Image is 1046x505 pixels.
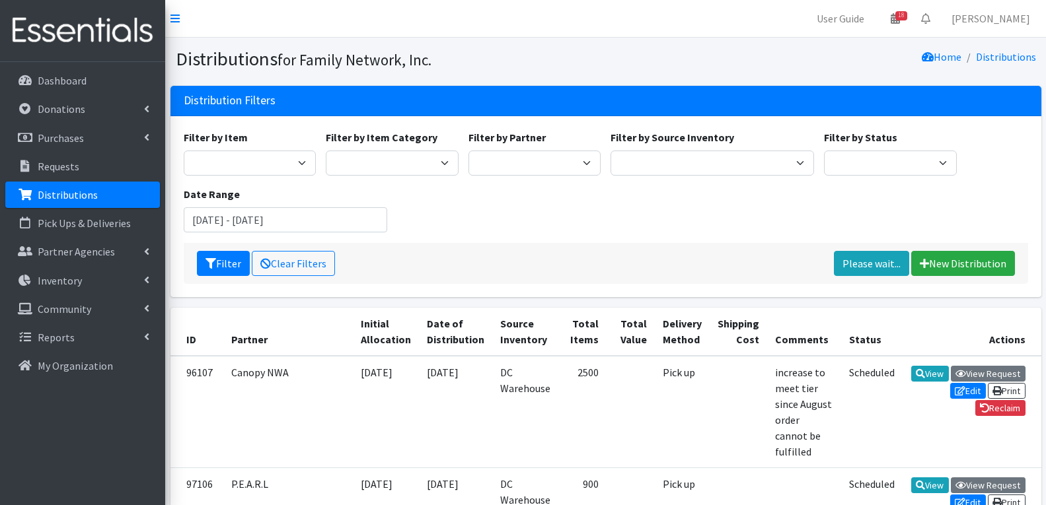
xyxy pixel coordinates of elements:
[988,383,1026,399] a: Print
[5,267,160,294] a: Inventory
[38,274,82,287] p: Inventory
[38,131,84,145] p: Purchases
[767,308,841,356] th: Comments
[558,356,607,468] td: 2500
[5,210,160,236] a: Pick Ups & Deliveries
[468,129,546,145] label: Filter by Partner
[492,308,558,356] th: Source Inventory
[38,74,87,87] p: Dashboard
[5,153,160,180] a: Requests
[607,308,655,356] th: Total Value
[223,308,353,356] th: Partner
[223,356,353,468] td: Canopy NWA
[951,366,1026,382] a: View Request
[278,50,431,69] small: for Family Network, Inc.
[170,308,223,356] th: ID
[5,9,160,53] img: HumanEssentials
[824,129,897,145] label: Filter by Status
[197,251,250,276] button: Filter
[941,5,1041,32] a: [PERSON_NAME]
[38,359,113,372] p: My Organization
[184,94,276,108] h3: Distribution Filters
[5,296,160,322] a: Community
[710,308,767,356] th: Shipping Cost
[184,186,240,202] label: Date Range
[976,50,1036,63] a: Distributions
[841,356,903,468] td: Scheduled
[841,308,903,356] th: Status
[184,129,248,145] label: Filter by Item
[5,125,160,151] a: Purchases
[5,182,160,208] a: Distributions
[5,238,160,265] a: Partner Agencies
[38,245,115,258] p: Partner Agencies
[184,207,387,232] input: January 1, 2011 - December 31, 2011
[655,356,710,468] td: Pick up
[492,356,558,468] td: DC Warehouse
[326,129,437,145] label: Filter by Item Category
[5,353,160,379] a: My Organization
[950,383,986,399] a: Edit
[922,50,961,63] a: Home
[170,356,223,468] td: 96107
[5,324,160,351] a: Reports
[5,96,160,122] a: Donations
[38,102,85,116] p: Donations
[38,217,131,230] p: Pick Ups & Deliveries
[419,356,492,468] td: [DATE]
[38,188,98,201] p: Distributions
[558,308,607,356] th: Total Items
[903,308,1041,356] th: Actions
[880,5,911,32] a: 18
[611,129,734,145] label: Filter by Source Inventory
[38,302,91,316] p: Community
[353,308,419,356] th: Initial Allocation
[419,308,492,356] th: Date of Distribution
[176,48,601,71] h1: Distributions
[895,11,907,20] span: 18
[5,67,160,94] a: Dashboard
[252,251,335,276] a: Clear Filters
[911,366,949,382] a: View
[911,477,949,493] a: View
[951,477,1026,493] a: View Request
[353,356,419,468] td: [DATE]
[975,400,1026,416] a: Reclaim
[38,331,75,344] p: Reports
[911,251,1015,276] a: New Distribution
[38,160,79,173] p: Requests
[655,308,710,356] th: Delivery Method
[834,251,909,276] a: Please wait...
[806,5,875,32] a: User Guide
[767,356,841,468] td: increase to meet tier since August order cannot be fulfilled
